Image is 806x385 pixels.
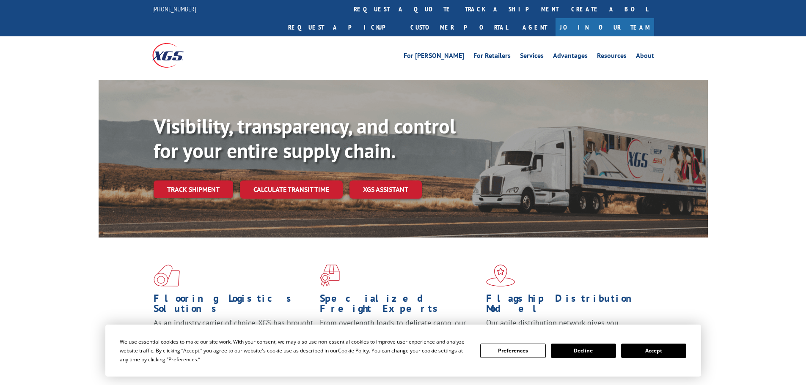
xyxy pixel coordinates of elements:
[154,113,456,164] b: Visibility, transparency, and control for your entire supply chain.
[404,52,464,62] a: For [PERSON_NAME]
[152,5,196,13] a: [PHONE_NUMBER]
[556,18,654,36] a: Join Our Team
[240,180,343,199] a: Calculate transit time
[486,318,642,338] span: Our agile distribution network gives you nationwide inventory management on demand.
[486,293,646,318] h1: Flagship Distribution Model
[520,52,544,62] a: Services
[597,52,627,62] a: Resources
[154,318,313,348] span: As an industry carrier of choice, XGS has brought innovation and dedication to flooring logistics...
[349,180,422,199] a: XGS ASSISTANT
[120,337,470,364] div: We use essential cookies to make our site work. With your consent, we may also use non-essential ...
[154,265,180,287] img: xgs-icon-total-supply-chain-intelligence-red
[514,18,556,36] a: Agent
[168,356,197,363] span: Preferences
[404,18,514,36] a: Customer Portal
[154,293,314,318] h1: Flooring Logistics Solutions
[320,318,480,355] p: From overlength loads to delicate cargo, our experienced staff knows the best way to move your fr...
[486,265,515,287] img: xgs-icon-flagship-distribution-model-red
[621,344,686,358] button: Accept
[154,180,233,198] a: Track shipment
[320,265,340,287] img: xgs-icon-focused-on-flooring-red
[105,325,701,377] div: Cookie Consent Prompt
[338,347,369,354] span: Cookie Policy
[551,344,616,358] button: Decline
[320,293,480,318] h1: Specialized Freight Experts
[636,52,654,62] a: About
[553,52,588,62] a: Advantages
[473,52,511,62] a: For Retailers
[282,18,404,36] a: Request a pickup
[480,344,545,358] button: Preferences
